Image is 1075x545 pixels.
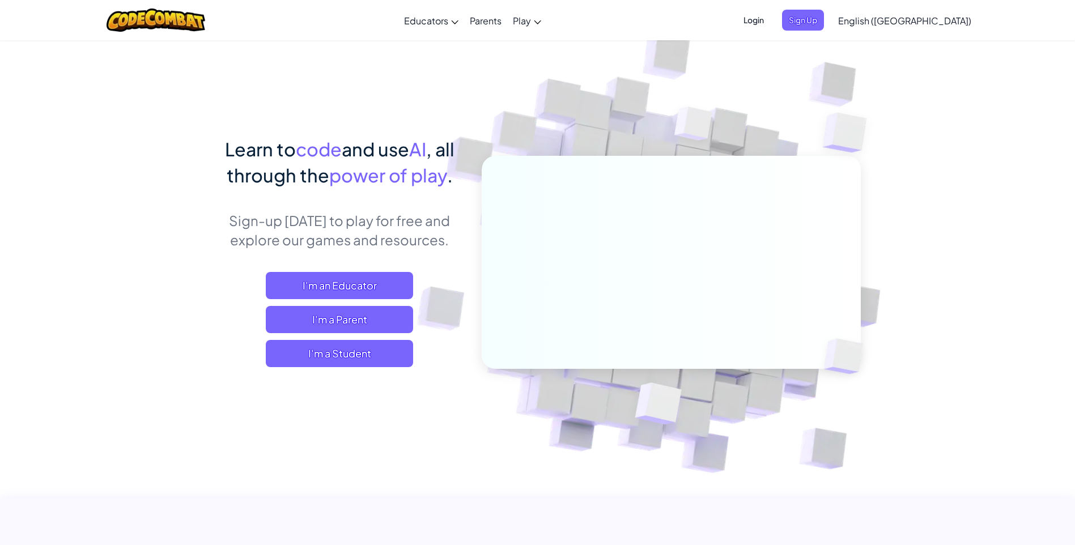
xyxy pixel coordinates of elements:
[342,138,409,160] span: and use
[653,84,734,169] img: Overlap cubes
[296,138,342,160] span: code
[737,10,771,31] button: Login
[409,138,426,160] span: AI
[404,15,448,27] span: Educators
[266,272,413,299] a: I'm an Educator
[805,315,890,398] img: Overlap cubes
[507,5,547,36] a: Play
[838,15,971,27] span: English ([GEOGRAPHIC_DATA])
[800,85,898,181] img: Overlap cubes
[107,8,206,32] img: CodeCombat logo
[266,306,413,333] a: I'm a Parent
[782,10,824,31] button: Sign Up
[513,15,531,27] span: Play
[225,138,296,160] span: Learn to
[398,5,464,36] a: Educators
[607,359,708,453] img: Overlap cubes
[266,340,413,367] button: I'm a Student
[464,5,507,36] a: Parents
[329,164,447,186] span: power of play
[447,164,453,186] span: .
[832,5,977,36] a: English ([GEOGRAPHIC_DATA])
[215,211,465,249] p: Sign-up [DATE] to play for free and explore our games and resources.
